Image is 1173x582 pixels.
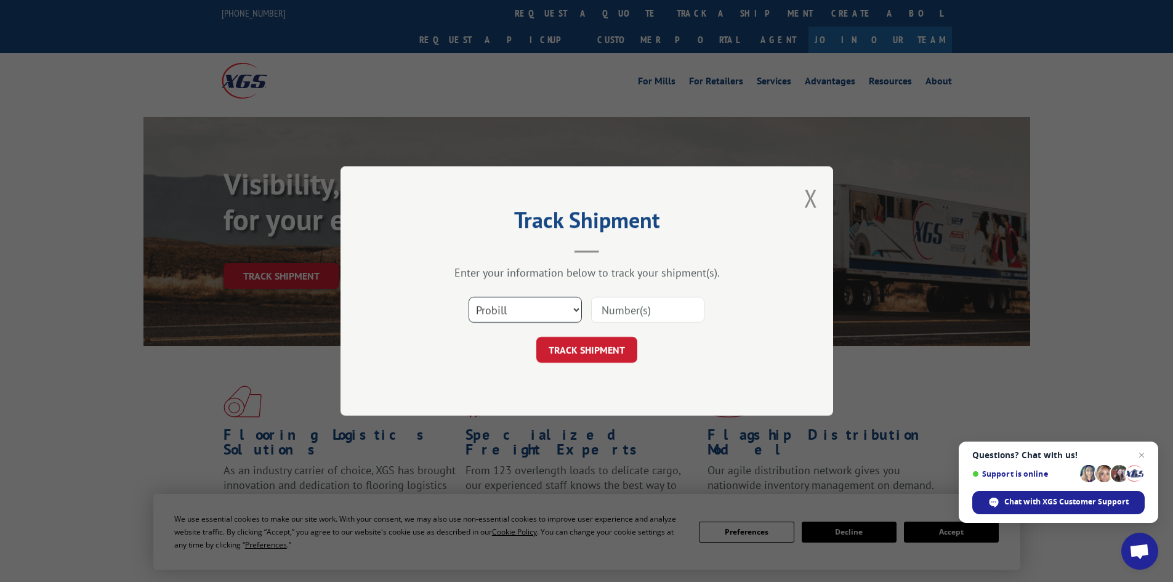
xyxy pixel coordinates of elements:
[536,337,637,363] button: TRACK SHIPMENT
[1121,533,1158,570] div: Open chat
[591,297,704,323] input: Number(s)
[1134,448,1149,463] span: Close chat
[402,265,772,280] div: Enter your information below to track your shipment(s).
[1004,496,1129,507] span: Chat with XGS Customer Support
[804,182,818,214] button: Close modal
[402,211,772,235] h2: Track Shipment
[972,491,1145,514] div: Chat with XGS Customer Support
[972,469,1076,479] span: Support is online
[972,450,1145,460] span: Questions? Chat with us!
